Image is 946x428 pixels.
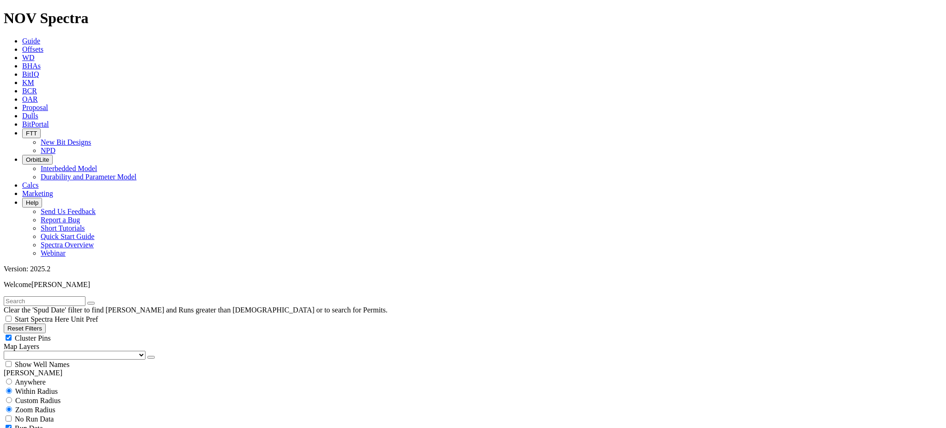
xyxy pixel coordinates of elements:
span: FTT [26,130,37,137]
span: Help [26,199,38,206]
a: Dulls [22,112,38,120]
button: FTT [22,128,41,138]
a: OAR [22,95,38,103]
a: WD [22,54,35,61]
span: Show Well Names [15,361,69,368]
span: Start Spectra Here [15,315,69,323]
a: Guide [22,37,40,45]
a: Send Us Feedback [41,208,96,215]
span: Anywhere [15,378,46,386]
a: BHAs [22,62,41,70]
a: BitPortal [22,120,49,128]
div: [PERSON_NAME] [4,369,942,377]
span: OrbitLite [26,156,49,163]
p: Welcome [4,281,942,289]
a: New Bit Designs [41,138,91,146]
span: [PERSON_NAME] [31,281,90,288]
a: Interbedded Model [41,165,97,172]
a: Quick Start Guide [41,232,94,240]
a: BCR [22,87,37,95]
span: Clear the 'Spud Date' filter to find [PERSON_NAME] and Runs greater than [DEMOGRAPHIC_DATA] or to... [4,306,388,314]
span: No Run Data [15,415,54,423]
a: Short Tutorials [41,224,85,232]
a: Offsets [22,45,43,53]
a: Durability and Parameter Model [41,173,137,181]
a: Spectra Overview [41,241,94,249]
a: Proposal [22,104,48,111]
span: Cluster Pins [15,334,51,342]
button: Help [22,198,42,208]
a: NPD [41,147,55,154]
a: Marketing [22,190,53,197]
a: Webinar [41,249,66,257]
span: Within Radius [15,387,58,395]
input: Start Spectra Here [6,316,12,322]
a: Calcs [22,181,39,189]
button: Reset Filters [4,324,46,333]
button: OrbitLite [22,155,53,165]
div: Version: 2025.2 [4,265,942,273]
a: BitIQ [22,70,39,78]
span: Zoom Radius [15,406,55,414]
a: Report a Bug [41,216,80,224]
span: Custom Radius [15,397,61,404]
a: KM [22,79,34,86]
span: Map Layers [4,342,39,350]
input: Search [4,296,85,306]
span: Unit Pref [71,315,98,323]
h1: NOV Spectra [4,10,942,27]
